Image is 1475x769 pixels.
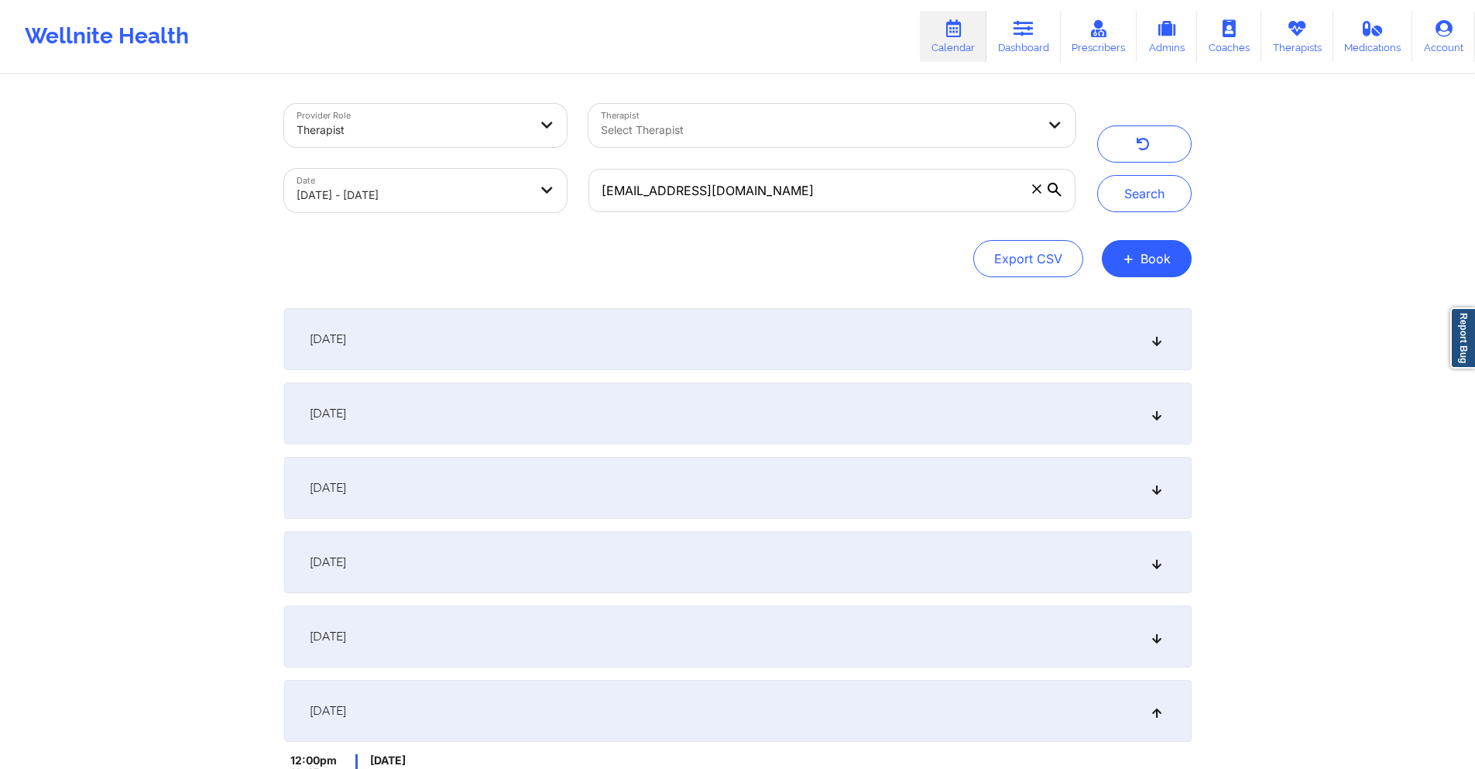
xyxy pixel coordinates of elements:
button: +Book [1102,240,1192,277]
span: [DATE] [370,754,642,767]
span: 12:00pm [290,754,337,767]
a: Dashboard [986,11,1061,62]
a: Account [1412,11,1475,62]
span: [DATE] [310,554,346,570]
input: Search by patient email [588,169,1075,212]
a: Therapists [1261,11,1333,62]
div: Therapist [297,113,529,147]
a: Prescribers [1061,11,1137,62]
span: [DATE] [310,331,346,347]
a: Calendar [920,11,986,62]
a: Coaches [1197,11,1261,62]
div: [DATE] - [DATE] [297,178,529,212]
a: Medications [1333,11,1413,62]
span: [DATE] [310,406,346,421]
button: Search [1097,175,1192,212]
span: + [1123,254,1134,263]
button: Export CSV [973,240,1083,277]
a: Report Bug [1450,307,1475,369]
span: [DATE] [310,480,346,496]
span: [DATE] [310,703,346,719]
span: [DATE] [310,629,346,644]
a: Admins [1137,11,1197,62]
